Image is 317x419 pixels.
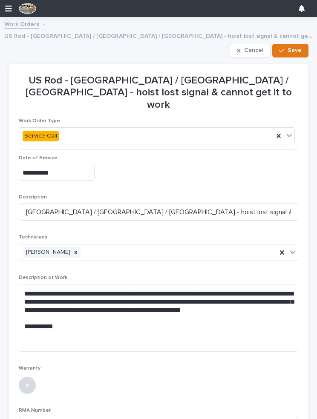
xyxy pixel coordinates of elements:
[19,275,67,280] span: Description of Work
[4,31,313,40] p: US Rod - [GEOGRAPHIC_DATA] / [GEOGRAPHIC_DATA] / [GEOGRAPHIC_DATA] - hoist lost signal & cannot g...
[19,75,298,111] p: US Rod - [GEOGRAPHIC_DATA] / [GEOGRAPHIC_DATA] / [GEOGRAPHIC_DATA] - hoist lost signal & cannot g...
[23,247,71,258] div: [PERSON_NAME]
[19,195,47,200] span: Description
[23,131,59,141] div: Service Call
[4,19,39,29] a: Work Orders
[19,155,58,161] span: Date of Service
[19,3,37,14] img: F4NWVRlRhyjtPQOJfFs5
[244,46,263,54] span: Cancel
[19,408,51,413] span: RMA Number
[230,44,271,57] button: Cancel
[272,44,308,57] button: Save
[19,366,40,371] span: Warranty
[19,118,60,123] span: Work Order Type
[288,46,302,54] span: Save
[19,235,47,240] span: Technicians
